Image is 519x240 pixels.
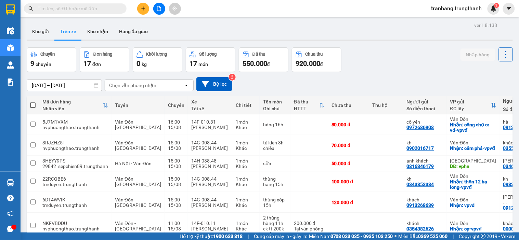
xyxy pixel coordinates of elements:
div: kh [407,176,443,182]
div: Ghi chú [263,106,287,111]
div: thùng xốp 15h [263,197,287,208]
div: 15/08 [168,202,184,208]
div: Nhận: cp-vpvđ [450,226,496,231]
span: 0 [137,59,140,68]
button: Chưa thu920.000đ [292,47,341,72]
button: Bộ lọc [196,77,232,91]
div: 70.000 đ [332,143,366,148]
div: Khác [236,182,256,187]
span: Vân Đồn - [GEOGRAPHIC_DATA] [115,176,161,187]
div: Tên món [263,99,287,104]
span: đ [320,61,323,67]
div: 15/08 [168,226,184,231]
th: Toggle SortBy [39,96,112,114]
div: 1 món [236,221,256,226]
img: logo-vxr [6,4,15,15]
div: 15/08 [168,182,184,187]
button: Nhập hàng [460,48,495,61]
div: nvphuongthao.trungthanh [42,125,108,130]
div: 14F-010.11 [191,221,229,226]
div: [PERSON_NAME] [191,182,229,187]
div: [PERSON_NAME] [191,164,229,169]
div: Vân Đồn [450,197,496,202]
div: 120.000 đ [332,200,366,205]
button: Kho nhận [82,23,114,40]
div: 3HEYY9PS [42,158,108,164]
div: khách [407,221,443,226]
span: file-add [157,6,161,11]
div: 0843853384 [407,182,434,187]
div: ck tt 200k cước và 50k ship ngày 15/8 lúc 13h50p agri [263,226,287,237]
div: 15:00 [168,176,184,182]
img: warehouse-icon [7,179,14,186]
div: 15/08 [168,164,184,169]
img: warehouse-icon [7,44,14,52]
div: 50.000 đ [332,161,366,166]
div: DĐ: vphn [450,164,496,169]
div: 11:00 [168,221,184,226]
div: [PERSON_NAME] [191,125,229,130]
div: Đơn hàng [93,52,112,57]
svg: open [184,83,189,88]
div: Vân Đồn [450,116,496,122]
span: Vân Đồn - [GEOGRAPHIC_DATA] [115,221,161,231]
button: Kho gửi [27,23,54,40]
div: khách [407,197,443,202]
span: copyright [481,234,486,239]
div: 0972686908 [407,125,434,130]
div: nvphuongthao.trungthanh [42,145,108,151]
div: 15/08 [168,125,184,130]
div: 14H-038.48 [191,158,229,164]
div: 1 món [236,176,256,182]
div: [PERSON_NAME] [191,145,229,151]
div: 14G-008.44 [191,197,229,202]
div: Vân Đồn [450,140,496,145]
div: Xe [191,99,229,104]
div: Khác [236,202,256,208]
div: Nhân viên [42,106,103,111]
strong: 1900 633 818 [213,234,243,239]
div: 0902016717 [407,145,434,151]
span: question-circle [7,195,14,201]
span: Vân Đồn - [GEOGRAPHIC_DATA] [115,140,161,151]
span: 17 [83,59,91,68]
span: 920.000 [296,59,320,68]
span: | [453,232,454,240]
div: [PERSON_NAME] [191,226,229,231]
div: Số lượng [199,52,217,57]
span: plus [141,6,146,11]
span: ... [280,231,284,237]
div: Nhận: cổng chợ cr vđ-vpvđ [450,122,496,133]
div: HTTT [294,106,319,111]
div: tmduyen.trungthanh [42,182,108,187]
div: 15:00 [168,140,184,145]
div: 3RJZHZ5T [42,140,108,145]
span: kg [142,61,147,67]
div: Tài xế [191,106,229,111]
div: 1 món [236,119,256,125]
span: 1 [495,3,498,8]
div: ĐC lấy [450,106,491,111]
button: file-add [153,3,165,15]
div: nvphuongthao.trungthanh [42,226,108,231]
img: warehouse-icon [7,27,14,34]
button: Số lượng17món [186,47,235,72]
div: 29842_sepchien89.trungthanh [42,164,108,169]
div: Tuyến [115,102,161,108]
div: Đã thu [252,52,265,57]
span: Cung cấp máy in - giấy in: [254,232,307,240]
div: Khác [236,164,256,169]
div: tmduyen.trungthanh [42,202,108,208]
div: Chuyến [40,52,55,57]
div: 5J7M1VXM [42,119,108,125]
span: | [248,232,249,240]
span: Miền Bắc [399,232,448,240]
div: Chi tiết [236,102,256,108]
div: 6DT4WVIK [42,197,108,202]
img: warehouse-icon [7,61,14,69]
div: 2 thùng hàng 11h [263,215,287,226]
span: ... [503,200,507,205]
div: [PERSON_NAME] [191,202,229,208]
div: Khác [236,125,256,130]
div: Người gửi [407,99,443,104]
